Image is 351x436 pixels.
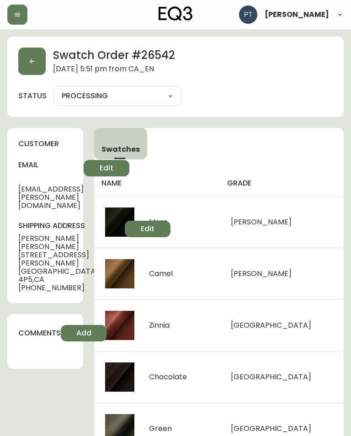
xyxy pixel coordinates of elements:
[18,251,125,267] span: [STREET_ADDRESS][PERSON_NAME]
[18,139,72,149] h4: customer
[265,11,329,18] span: [PERSON_NAME]
[61,325,106,341] button: Add
[149,321,170,330] div: Zinnia
[18,234,125,251] span: [PERSON_NAME] [PERSON_NAME]
[141,224,154,234] span: Edit
[149,373,187,381] div: Chocolate
[149,270,173,278] div: Camel
[18,328,61,338] h4: comments
[101,144,140,154] span: Swatches
[105,259,134,288] img: 2bacbbbb-3a2a-4787-bfe4-fa0625794984.jpg-thumb.jpg
[18,91,47,101] label: status
[18,284,125,292] span: [PHONE_NUMBER]
[18,160,84,170] h4: email
[18,221,125,231] h4: shipping address
[84,160,129,176] button: Edit
[125,221,170,237] button: Edit
[149,425,172,433] div: Green
[227,178,336,188] h4: grade
[53,65,175,75] span: [DATE] 5:51 pm from CA_EN
[100,163,113,173] span: Edit
[105,362,134,392] img: 9e0b5970-d1be-4436-bb05-ce92f1e65abf.jpg-thumb.jpg
[231,423,311,434] span: [GEOGRAPHIC_DATA]
[149,218,167,226] div: Moss
[18,185,84,210] span: [EMAIL_ADDRESS][PERSON_NAME][DOMAIN_NAME]
[76,328,91,338] span: Add
[53,48,175,65] h2: Swatch Order # 26542
[159,6,192,21] img: logo
[18,267,125,284] span: [GEOGRAPHIC_DATA] , ON , K7L 4P5 , CA
[239,5,257,24] img: 986dcd8e1aab7847125929f325458823
[231,217,292,227] span: [PERSON_NAME]
[105,311,134,340] img: af07da82-cf11-4252-b2ed-54bafe0690e6.jpg-thumb.jpg
[231,372,311,382] span: [GEOGRAPHIC_DATA]
[105,207,134,237] img: fee8a3a7-2764-49e5-8929-95956e1a34ac.jpg-thumb.jpg
[231,268,292,279] span: [PERSON_NAME]
[231,320,311,330] span: [GEOGRAPHIC_DATA]
[101,178,213,188] h4: name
